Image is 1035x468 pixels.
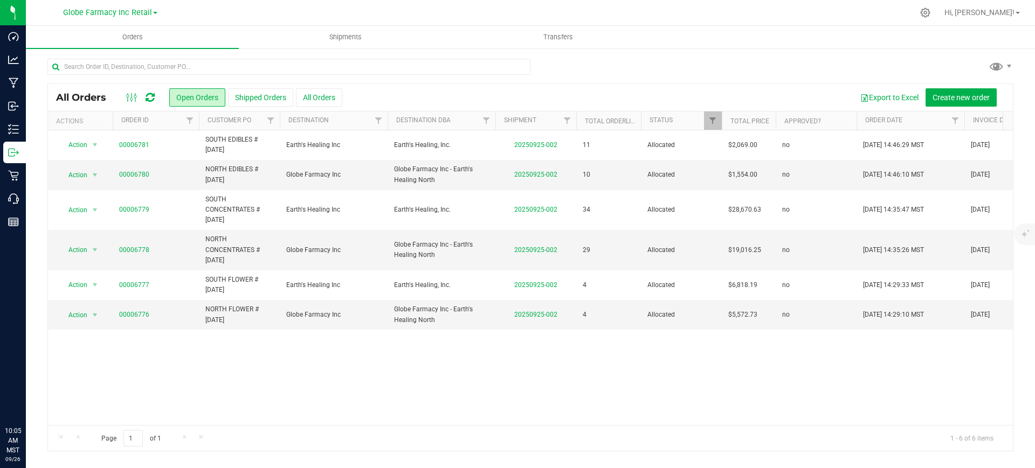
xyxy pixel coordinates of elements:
[286,245,381,255] span: Globe Farmacy Inc
[205,304,273,325] span: NORTH FLOWER # [DATE]
[119,245,149,255] a: 00006778
[782,280,790,290] span: no
[26,26,239,48] a: Orders
[59,137,88,152] span: Action
[863,280,924,290] span: [DATE] 14:29:33 MST
[942,430,1002,446] span: 1 - 6 of 6 items
[286,140,381,150] span: Earth's Healing Inc
[8,101,19,111] inline-svg: Inbound
[647,170,715,180] span: Allocated
[205,234,273,266] span: NORTH CONCENTRATES # [DATE]
[863,245,924,255] span: [DATE] 14:35:26 MST
[514,311,557,318] a: 20250925-002
[583,280,586,290] span: 4
[286,170,381,180] span: Globe Farmacy Inc
[88,202,102,218] span: select
[88,137,102,152] span: select
[286,205,381,215] span: Earth's Healing Inc
[863,170,924,180] span: [DATE] 14:46:10 MST
[228,88,293,107] button: Shipped Orders
[370,111,388,130] a: Filter
[583,140,590,150] span: 11
[926,88,997,107] button: Create new order
[514,171,557,178] a: 20250925-002
[88,277,102,292] span: select
[585,117,643,125] a: Total Orderlines
[205,275,273,295] span: SOUTH FLOWER # [DATE]
[286,310,381,320] span: Globe Farmacy Inc
[583,205,590,215] span: 34
[8,170,19,181] inline-svg: Retail
[5,455,21,463] p: 09/26
[933,93,990,102] span: Create new order
[8,147,19,158] inline-svg: Outbound
[728,140,757,150] span: $2,069.00
[239,26,452,48] a: Shipments
[514,281,557,289] a: 20250925-002
[971,245,990,255] span: [DATE]
[784,117,821,125] a: Approved?
[583,245,590,255] span: 29
[514,206,557,213] a: 20250925-002
[971,140,990,150] span: [DATE]
[59,277,88,292] span: Action
[529,32,588,42] span: Transfers
[452,26,665,48] a: Transfers
[478,111,495,130] a: Filter
[47,59,530,75] input: Search Order ID, Destination, Customer PO...
[8,124,19,135] inline-svg: Inventory
[647,280,715,290] span: Allocated
[8,78,19,88] inline-svg: Manufacturing
[63,8,152,17] span: Globe Farmacy Inc Retail
[208,116,251,124] a: Customer PO
[394,140,489,150] span: Earth's Healing, Inc.
[169,88,225,107] button: Open Orders
[205,164,273,185] span: NORTH EDIBLES # [DATE]
[88,242,102,257] span: select
[782,170,790,180] span: no
[394,304,489,325] span: Globe Farmacy Inc - Earth's Healing North
[647,245,715,255] span: Allocated
[56,117,108,125] div: Actions
[88,167,102,183] span: select
[514,246,557,254] a: 20250925-002
[865,116,902,124] a: Order Date
[59,308,88,323] span: Action
[394,164,489,185] span: Globe Farmacy Inc - Earth's Healing North
[205,194,273,226] span: SOUTH CONCENTRATES # [DATE]
[181,111,199,130] a: Filter
[583,170,590,180] span: 10
[944,8,1015,17] span: Hi, [PERSON_NAME]!
[973,116,1015,124] a: Invoice Date
[504,116,536,124] a: Shipment
[8,54,19,65] inline-svg: Analytics
[262,111,280,130] a: Filter
[583,310,586,320] span: 4
[288,116,329,124] a: Destination
[647,310,715,320] span: Allocated
[971,280,990,290] span: [DATE]
[971,205,990,215] span: [DATE]
[119,310,149,320] a: 00006776
[728,245,761,255] span: $19,016.25
[971,310,990,320] span: [DATE]
[394,240,489,260] span: Globe Farmacy Inc - Earth's Healing North
[782,140,790,150] span: no
[728,280,757,290] span: $6,818.19
[119,205,149,215] a: 00006779
[728,205,761,215] span: $28,670.63
[8,216,19,227] inline-svg: Reports
[92,430,170,446] span: Page of 1
[394,205,489,215] span: Earth's Healing, Inc.
[5,426,21,455] p: 10:05 AM MST
[296,88,342,107] button: All Orders
[853,88,926,107] button: Export to Excel
[11,382,43,414] iframe: Resource center
[286,280,381,290] span: Earth's Healing Inc
[108,32,157,42] span: Orders
[919,8,932,18] div: Manage settings
[782,205,790,215] span: no
[88,308,102,323] span: select
[728,310,757,320] span: $5,572.73
[119,170,149,180] a: 00006780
